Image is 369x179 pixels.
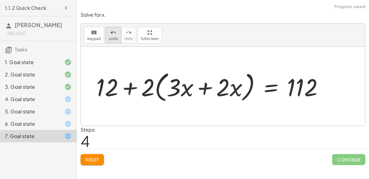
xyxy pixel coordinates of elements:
[105,27,121,43] button: undoundo
[137,27,162,43] button: fullscreen
[5,132,54,140] div: 7. Goal state
[141,37,159,41] span: fullscreen
[5,59,54,66] div: 1. Goal state
[5,71,54,78] div: 2. Goal state
[81,11,365,18] p: Solve for x.
[64,59,72,66] i: Task finished and correct.
[125,37,133,41] span: redo
[64,120,72,128] i: Task started.
[121,27,136,43] button: redoredo
[87,37,101,41] span: keypad
[81,126,96,133] label: Steps:
[91,29,97,36] i: keyboard
[334,4,365,10] span: Progress saved
[7,30,72,36] div: Not you?
[15,46,27,53] span: Tasks
[5,108,54,115] div: 5. Goal state
[85,157,99,162] span: Reset
[5,4,46,12] h4: 1.1.2 Quick Check
[5,83,54,91] div: 3. Goal state
[110,29,116,36] i: undo
[81,132,90,150] span: 4
[64,132,72,140] i: Task started.
[81,154,104,165] button: Reset
[5,120,54,128] div: 6. Goal state
[109,37,118,41] span: undo
[64,71,72,78] i: Task finished and correct.
[5,96,54,103] div: 4. Goal state
[64,83,72,91] i: Task finished and correct.
[64,96,72,103] i: Task started.
[126,29,132,36] i: redo
[15,21,62,28] span: [PERSON_NAME]
[84,27,104,43] button: keyboardkeypad
[64,108,72,115] i: Task started.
